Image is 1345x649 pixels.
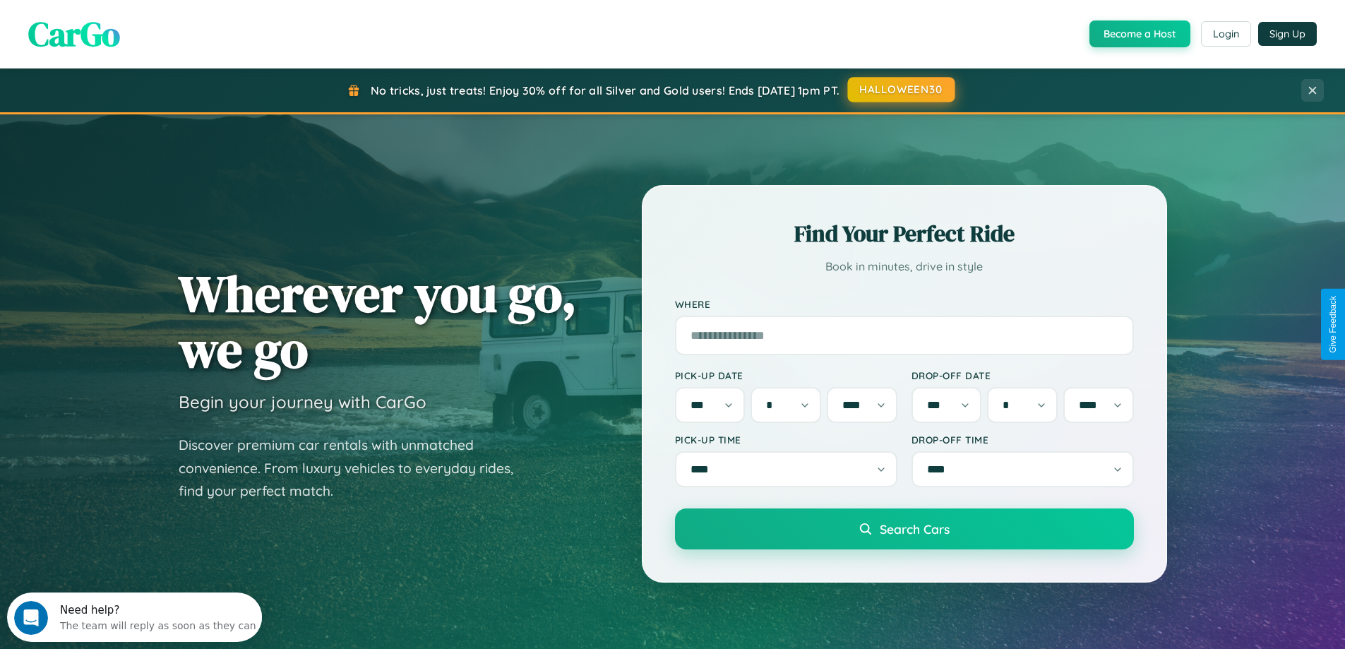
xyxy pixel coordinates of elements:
[1201,21,1251,47] button: Login
[179,266,577,377] h1: Wherever you go, we go
[53,23,249,38] div: The team will reply as soon as they can
[675,256,1134,277] p: Book in minutes, drive in style
[675,298,1134,310] label: Where
[675,218,1134,249] h2: Find Your Perfect Ride
[179,391,426,412] h3: Begin your journey with CarGo
[28,11,120,57] span: CarGo
[880,521,950,537] span: Search Cars
[371,83,839,97] span: No tricks, just treats! Enjoy 30% off for all Silver and Gold users! Ends [DATE] 1pm PT.
[911,369,1134,381] label: Drop-off Date
[675,369,897,381] label: Pick-up Date
[53,12,249,23] div: Need help?
[6,6,263,44] div: Open Intercom Messenger
[848,77,955,102] button: HALLOWEEN30
[675,434,897,446] label: Pick-up Time
[7,593,262,642] iframe: Intercom live chat discovery launcher
[14,601,48,635] iframe: Intercom live chat
[1258,22,1317,46] button: Sign Up
[1328,296,1338,353] div: Give Feedback
[675,508,1134,549] button: Search Cars
[1089,20,1190,47] button: Become a Host
[911,434,1134,446] label: Drop-off Time
[179,434,532,503] p: Discover premium car rentals with unmatched convenience. From luxury vehicles to everyday rides, ...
